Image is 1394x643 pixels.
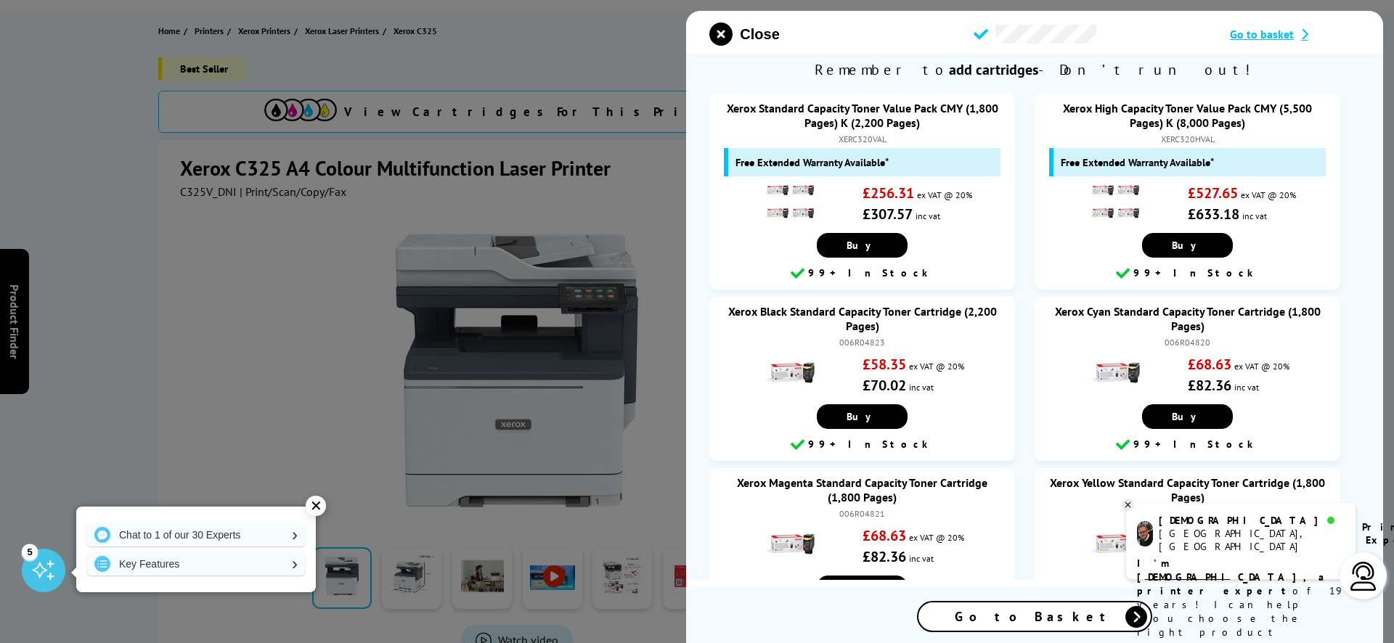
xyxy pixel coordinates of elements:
strong: £68.63 [1188,355,1231,374]
a: Xerox High Capacity Toner Value Pack CMY (5,500 Pages) K (8,000 Pages) [1063,101,1312,130]
a: Key Features [87,552,305,576]
span: inc vat [1242,210,1267,221]
img: Xerox Yellow Standard Capacity Toner Cartridge (1,800 Pages) [1089,519,1140,570]
span: Go to Basket [955,608,1114,625]
img: Xerox Black Standard Capacity Toner Cartridge (2,200 Pages) [764,348,815,398]
div: XERC320HVAL [1049,134,1326,144]
img: Xerox High Capacity Toner Value Pack CMY (5,500 Pages) K (8,000 Pages) [1089,176,1140,227]
strong: £70.02 [863,376,906,395]
div: 99+ In Stock [1042,436,1333,454]
span: inc vat [909,382,934,393]
div: 99+ In Stock [717,436,1008,454]
span: Buy [1172,410,1203,423]
span: Buy [847,239,878,252]
strong: £307.57 [863,205,913,224]
div: 99+ In Stock [717,265,1008,282]
b: add cartridges [949,60,1038,79]
span: inc vat [916,210,940,221]
div: 006R04822 [1049,508,1326,519]
img: user-headset-light.svg [1349,562,1378,591]
img: Xerox Standard Capacity Toner Value Pack CMY (1,800 Pages) K (2,200 Pages) [764,176,815,227]
strong: £68.63 [863,526,906,545]
strong: £527.65 [1188,184,1238,202]
span: Free Extended Warranty Available* [735,155,889,169]
p: of 19 years! I can help you choose the right product [1137,557,1345,639]
button: close modal [709,22,779,46]
div: [GEOGRAPHIC_DATA], [GEOGRAPHIC_DATA] [1159,527,1344,553]
a: Chat to 1 of our 30 Experts [87,523,305,546]
span: ex VAT @ 20% [917,189,972,200]
strong: £58.35 [863,355,906,374]
strong: £82.36 [863,547,906,566]
img: chris-livechat.png [1137,521,1153,546]
span: Buy [1172,239,1203,252]
span: ex VAT @ 20% [909,532,964,543]
div: 006R04820 [1049,337,1326,348]
div: 006R04821 [724,508,1000,519]
span: Free Extended Warranty Available* [1061,155,1214,169]
strong: £633.18 [1188,205,1239,224]
span: Buy [847,410,878,423]
span: Close [740,26,779,43]
strong: £256.31 [863,184,914,202]
div: XERC320VAL [724,134,1000,144]
span: ex VAT @ 20% [1234,361,1289,372]
span: inc vat [1234,382,1259,393]
div: [DEMOGRAPHIC_DATA] [1159,514,1344,527]
a: Xerox Standard Capacity Toner Value Pack CMY (1,800 Pages) K (2,200 Pages) [727,101,998,130]
div: ✕ [306,496,326,516]
a: Xerox Black Standard Capacity Toner Cartridge (2,200 Pages) [728,304,997,333]
span: ex VAT @ 20% [1241,189,1296,200]
img: Xerox Magenta Standard Capacity Toner Cartridge (1,800 Pages) [764,519,815,570]
a: Xerox Cyan Standard Capacity Toner Cartridge (1,800 Pages) [1055,304,1321,333]
img: Xerox Cyan Standard Capacity Toner Cartridge (1,800 Pages) [1089,348,1140,398]
span: Remember to - Don’t run out! [686,53,1383,86]
a: Go to basket [1230,27,1360,41]
div: 99+ In Stock [1042,265,1333,282]
b: I'm [DEMOGRAPHIC_DATA], a printer expert [1137,557,1329,597]
a: Xerox Magenta Standard Capacity Toner Cartridge (1,800 Pages) [737,475,987,504]
strong: £82.36 [1188,376,1231,395]
span: Go to basket [1230,27,1294,41]
div: 006R04823 [724,337,1000,348]
a: Go to Basket [917,601,1152,632]
span: ex VAT @ 20% [909,361,964,372]
a: Xerox Yellow Standard Capacity Toner Cartridge (1,800 Pages) [1050,475,1325,504]
span: inc vat [909,553,934,564]
div: 5 [22,544,38,560]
